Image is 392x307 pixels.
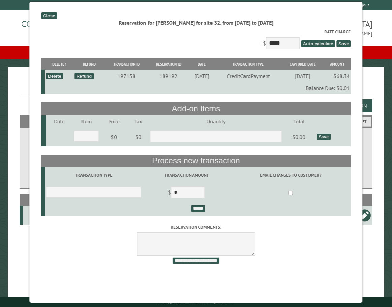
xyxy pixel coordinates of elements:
div: Reservation for [PERSON_NAME] for site 32, from [DATE] to [DATE] [41,19,351,26]
th: Transaction ID [105,58,148,70]
td: Price [100,115,128,128]
div: : $ [41,29,351,51]
td: [DATE] [189,70,215,82]
label: Reservation comments: [41,224,351,230]
th: Add-on Items [41,102,351,115]
label: Email changes to customer? [232,172,350,178]
span: Auto-calculate [301,40,335,47]
th: Site [23,194,44,206]
td: CreditCardPayment [215,70,282,82]
label: Rate Charge [41,29,351,35]
div: Delete [46,73,63,79]
th: Delete? [45,58,74,70]
h1: Reservations [20,78,372,96]
div: Close [41,12,57,19]
h2: Filters [20,115,372,128]
th: Date [189,58,215,70]
label: Transaction Amount [143,172,230,178]
td: $0.00 [283,128,316,146]
th: Captured Date [282,58,324,70]
td: Total [283,115,316,128]
td: 189192 [148,70,189,82]
th: Process new transaction [41,155,351,167]
td: Item [73,115,100,128]
div: 32 [26,212,43,219]
td: $0 [128,128,149,146]
div: Refund [75,73,94,79]
th: Reservation ID [148,58,189,70]
td: Quantity [149,115,283,128]
span: Save [336,40,351,47]
th: Refund [73,58,105,70]
td: $ [142,184,231,202]
td: [DATE] [282,70,324,82]
img: Campground Commander [20,13,104,39]
td: Balance Due: $0.01 [45,82,351,94]
div: Save [317,134,331,140]
label: Transaction Type [46,172,141,178]
th: Amount [324,58,351,70]
th: Transaction Type [215,58,282,70]
td: $68.34 [324,70,351,82]
td: 197158 [105,70,148,82]
small: © Campground Commander LLC. All rights reserved. [158,300,234,304]
td: Date [46,115,73,128]
td: $0 [100,128,128,146]
td: Tax [128,115,149,128]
